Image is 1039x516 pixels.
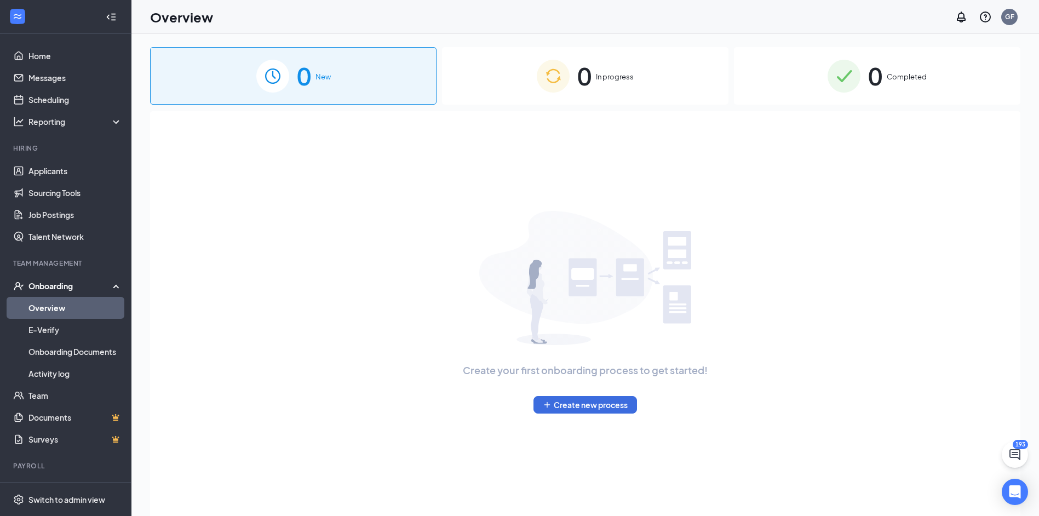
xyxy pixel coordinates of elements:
[955,10,968,24] svg: Notifications
[13,144,120,153] div: Hiring
[13,116,24,127] svg: Analysis
[979,10,992,24] svg: QuestionInfo
[28,341,122,363] a: Onboarding Documents
[150,8,213,26] h1: Overview
[28,89,122,111] a: Scheduling
[12,11,23,22] svg: WorkstreamLogo
[28,297,122,319] a: Overview
[28,406,122,428] a: DocumentsCrown
[297,57,311,95] span: 0
[28,280,113,291] div: Onboarding
[13,494,24,505] svg: Settings
[1005,12,1014,21] div: GF
[28,319,122,341] a: E-Verify
[28,116,123,127] div: Reporting
[28,182,122,204] a: Sourcing Tools
[28,385,122,406] a: Team
[28,363,122,385] a: Activity log
[28,204,122,226] a: Job Postings
[1008,448,1021,461] svg: ChatActive
[463,363,708,378] span: Create your first onboarding process to get started!
[13,259,120,268] div: Team Management
[28,45,122,67] a: Home
[315,71,331,82] span: New
[577,57,592,95] span: 0
[1002,479,1028,505] div: Open Intercom Messenger
[28,160,122,182] a: Applicants
[868,57,882,95] span: 0
[887,71,927,82] span: Completed
[596,71,634,82] span: In progress
[533,396,637,414] button: PlusCreate new process
[106,12,117,22] svg: Collapse
[28,428,122,450] a: SurveysCrown
[28,478,122,500] a: PayrollCrown
[1013,440,1028,449] div: 193
[28,494,105,505] div: Switch to admin view
[28,226,122,248] a: Talent Network
[1002,442,1028,468] button: ChatActive
[13,461,120,471] div: Payroll
[543,400,552,409] svg: Plus
[13,280,24,291] svg: UserCheck
[28,67,122,89] a: Messages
